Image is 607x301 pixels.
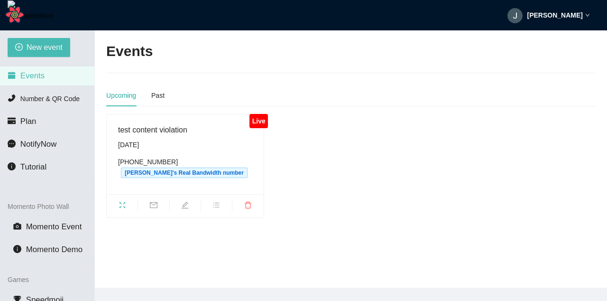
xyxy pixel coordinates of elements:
[151,90,165,101] div: Past
[121,168,248,178] span: [PERSON_NAME]'s Real Bandwidth number
[13,222,21,230] span: camera
[507,8,523,23] img: ACg8ocK3gkUkjpe1c0IxWLUlv1TSlZ79iN_bDPixWr38nCtUbSolTQ=s96-c
[20,71,45,80] span: Events
[8,140,16,148] span: message
[8,162,16,170] span: info-circle
[232,201,264,212] span: delete
[26,245,83,254] span: Momento Demo
[15,43,23,52] span: plus-circle
[138,201,169,212] span: mail
[5,5,24,24] button: Open React Query Devtools
[8,0,53,31] img: RequestNow
[118,140,252,150] div: [DATE]
[249,114,268,128] div: Live
[20,162,46,171] span: Tutorial
[27,41,63,53] span: New event
[118,124,252,136] div: test content violation
[8,94,16,102] span: phone
[106,90,136,101] div: Upcoming
[201,201,232,212] span: bars
[20,140,56,149] span: NotifyNow
[527,11,583,19] strong: [PERSON_NAME]
[8,71,16,79] span: calendar
[8,117,16,125] span: credit-card
[8,38,70,57] button: plus-circleNew event
[26,222,82,231] span: Momento Event
[20,95,80,103] span: Number & QR Code
[106,42,153,61] h2: Events
[107,201,138,212] span: fullscreen
[118,157,252,178] div: [PHONE_NUMBER]
[170,201,201,212] span: edit
[13,245,21,253] span: info-circle
[20,117,37,126] span: Plan
[585,13,590,18] span: down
